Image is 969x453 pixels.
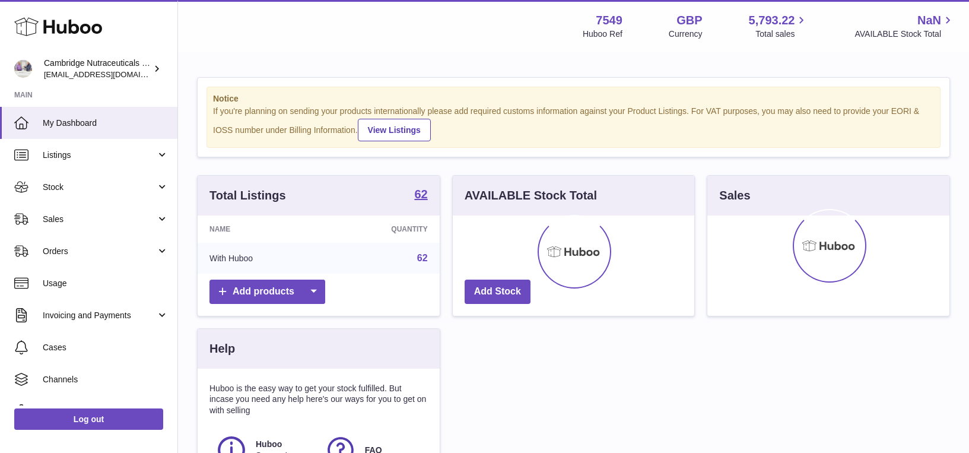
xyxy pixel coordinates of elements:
div: Huboo Ref [583,28,622,40]
span: AVAILABLE Stock Total [854,28,955,40]
span: Cases [43,342,169,353]
span: Channels [43,374,169,385]
strong: GBP [676,12,702,28]
span: Invoicing and Payments [43,310,156,321]
span: Total sales [755,28,808,40]
a: Add Stock [465,280,530,304]
p: Huboo is the easy way to get your stock fulfilled. But incase you need any help here's our ways f... [209,383,428,417]
a: 5,793.22 Total sales [749,12,809,40]
strong: 7549 [596,12,622,28]
a: 62 [417,253,428,263]
a: 62 [414,188,427,202]
h3: Total Listings [209,188,286,204]
strong: 62 [414,188,427,200]
span: My Dashboard [43,118,169,129]
h3: AVAILABLE Stock Total [465,188,597,204]
div: Cambridge Nutraceuticals Ltd [44,58,151,80]
span: 5,793.22 [749,12,795,28]
a: NaN AVAILABLE Stock Total [854,12,955,40]
a: Log out [14,408,163,430]
span: Sales [43,214,156,225]
h3: Sales [719,188,750,204]
a: View Listings [358,119,431,141]
a: Add products [209,280,325,304]
div: Currency [669,28,703,40]
img: qvc@camnutra.com [14,60,32,78]
span: Listings [43,150,156,161]
th: Name [198,216,325,243]
span: Stock [43,182,156,193]
strong: Notice [213,93,934,104]
span: NaN [917,12,941,28]
th: Quantity [325,216,440,243]
h3: Help [209,341,235,357]
div: If you're planning on sending your products internationally please add required customs informati... [213,106,934,141]
span: [EMAIL_ADDRESS][DOMAIN_NAME] [44,69,174,79]
td: With Huboo [198,243,325,274]
span: Usage [43,278,169,289]
span: Orders [43,246,156,257]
